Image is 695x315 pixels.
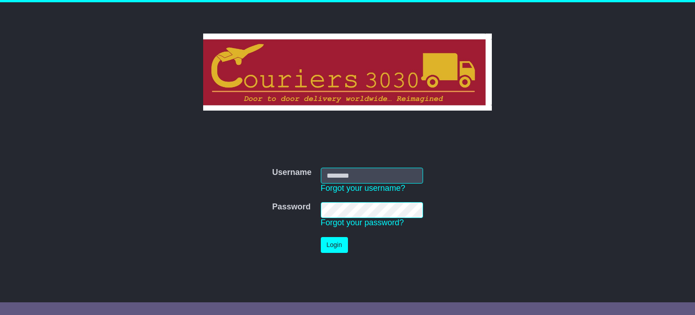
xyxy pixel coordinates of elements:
[321,184,405,193] a: Forgot your username?
[321,218,404,227] a: Forgot your password?
[321,237,348,253] button: Login
[272,202,310,212] label: Password
[272,168,311,178] label: Username
[203,34,492,111] img: Couriers 3030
